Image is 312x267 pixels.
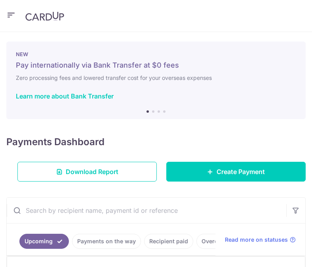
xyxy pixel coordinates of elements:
a: Upcoming [19,234,69,249]
a: Overdue [196,234,230,249]
span: Download Report [66,167,118,176]
a: Payments on the way [72,234,141,249]
input: Search by recipient name, payment id or reference [7,198,286,223]
a: Read more on statuses [225,236,296,244]
h6: Zero processing fees and lowered transfer cost for your overseas expenses [16,73,296,83]
a: Create Payment [166,162,306,182]
a: Recipient paid [144,234,193,249]
img: CardUp [25,11,64,21]
a: Download Report [17,162,157,182]
span: Create Payment [217,167,265,176]
h4: Payments Dashboard [6,135,105,149]
p: NEW [16,51,296,57]
h5: Pay internationally via Bank Transfer at $0 fees [16,61,296,70]
a: Learn more about Bank Transfer [16,92,114,100]
span: Read more on statuses [225,236,288,244]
